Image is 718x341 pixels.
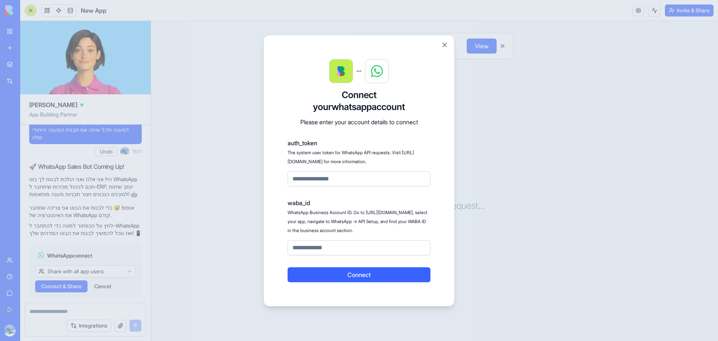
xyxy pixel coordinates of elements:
p: Please enter your account details to connect [288,118,430,127]
button: Close [441,41,448,49]
button: Connect [288,267,430,282]
h3: Connect your whatsapp account [288,89,430,113]
label: auth_token [288,138,430,147]
span: WhatsApp Business Account ID. Go to [URL][DOMAIN_NAME], select your app, navigate to WhatsApp -> ... [288,210,427,233]
img: blocks [329,60,353,83]
img: whatsapp [371,65,383,77]
label: waba_id [288,198,430,207]
span: The system user token for WhatsApp API requests. Visit [URL][DOMAIN_NAME] for more information. [288,150,414,164]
